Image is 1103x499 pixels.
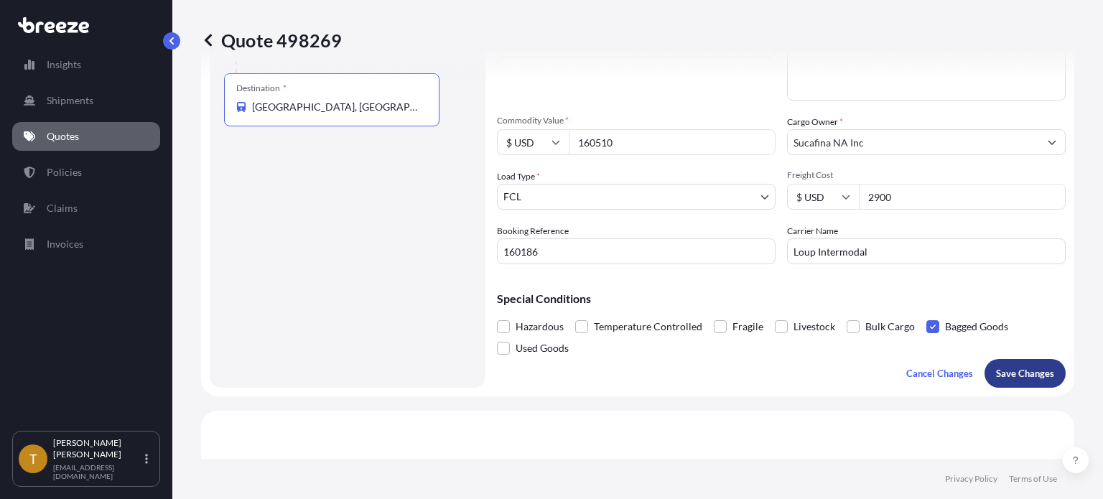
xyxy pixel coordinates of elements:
a: Privacy Policy [945,473,997,485]
p: Invoices [47,237,83,251]
button: Show suggestions [1039,129,1065,155]
span: Load Type [497,169,540,184]
p: Quotes [47,129,79,144]
span: Bagged Goods [945,316,1008,337]
span: Livestock [793,316,835,337]
input: Type amount [569,129,776,155]
label: Booking Reference [497,224,569,238]
span: FCL [503,190,521,204]
span: Hazardous [516,316,564,337]
a: Terms of Use [1009,473,1057,485]
span: Commodity Value [497,115,776,126]
span: Freight Cost [787,169,1066,181]
a: Invoices [12,230,160,258]
a: Claims [12,194,160,223]
input: Full name [788,129,1039,155]
span: T [29,452,37,466]
span: Used Goods [516,337,569,359]
p: Policies [47,165,82,179]
label: Cargo Owner [787,115,843,129]
p: Save Changes [996,366,1054,381]
a: Policies [12,158,160,187]
button: Cancel Changes [895,359,985,388]
a: Shipments [12,86,160,115]
input: Destination [252,100,422,114]
span: Bulk Cargo [865,316,915,337]
p: Shipments [47,93,93,108]
span: Temperature Controlled [594,316,702,337]
p: Quote 498269 [201,29,342,52]
input: Your internal reference [497,238,776,264]
label: Carrier Name [787,224,838,238]
a: Insights [12,50,160,79]
a: Quotes [12,122,160,151]
div: Destination [236,83,287,94]
p: Special Conditions [497,293,1066,304]
input: Enter name [787,238,1066,264]
span: Fragile [732,316,763,337]
p: [PERSON_NAME] [PERSON_NAME] [53,437,142,460]
p: [EMAIL_ADDRESS][DOMAIN_NAME] [53,463,142,480]
p: Insights [47,57,81,72]
p: Cancel Changes [906,366,973,381]
p: Claims [47,201,78,215]
button: FCL [497,184,776,210]
button: Save Changes [985,359,1066,388]
input: Enter amount [859,184,1066,210]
